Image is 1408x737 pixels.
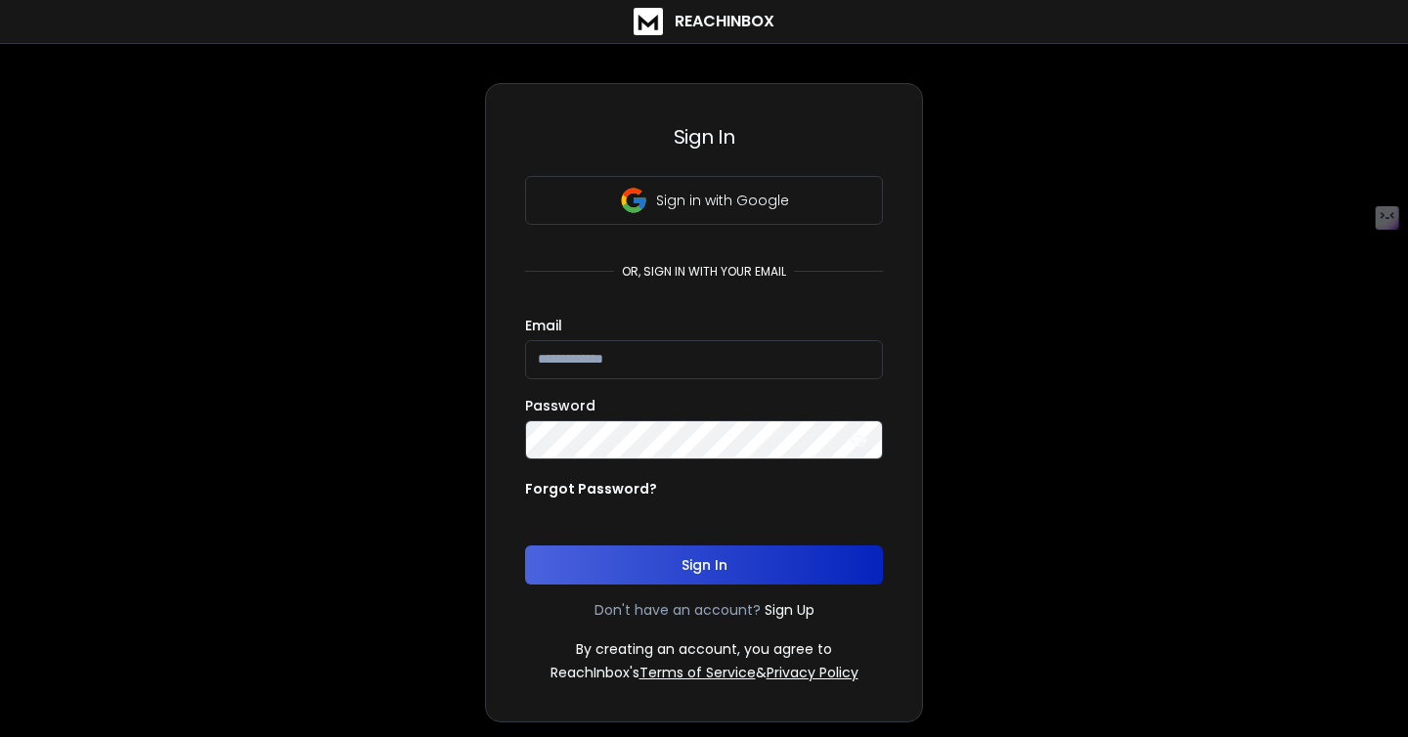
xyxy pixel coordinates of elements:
p: By creating an account, you agree to [576,639,832,659]
img: logo [634,8,663,35]
p: Sign in with Google [656,191,789,210]
label: Email [525,319,562,332]
button: Sign In [525,545,883,585]
a: Sign Up [765,600,814,620]
label: Password [525,399,595,412]
h1: ReachInbox [675,10,774,33]
a: Privacy Policy [767,663,858,682]
a: ReachInbox [634,8,774,35]
p: or, sign in with your email [614,264,794,280]
p: ReachInbox's & [550,663,858,682]
button: Sign in with Google [525,176,883,225]
p: Don't have an account? [594,600,761,620]
h3: Sign In [525,123,883,151]
a: Terms of Service [639,663,756,682]
p: Forgot Password? [525,479,657,499]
